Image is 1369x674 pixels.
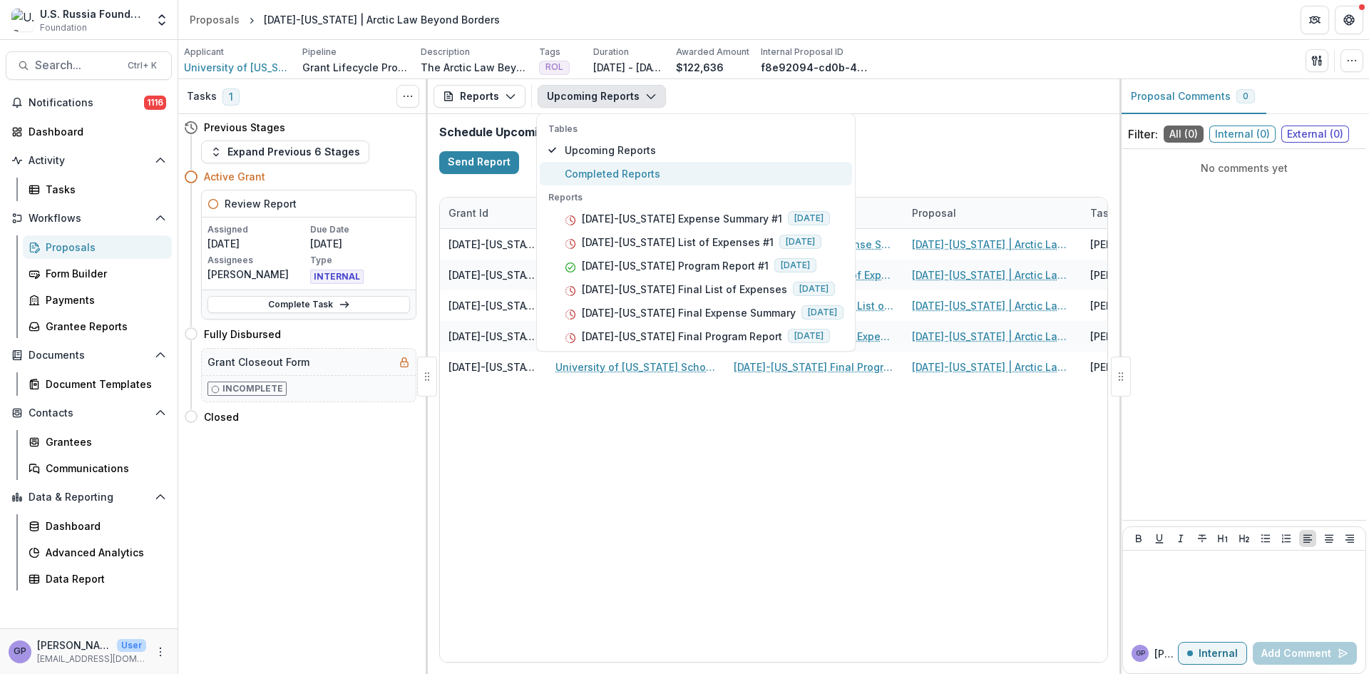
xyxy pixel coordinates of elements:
button: Open entity switcher [152,6,172,34]
button: Strike [1194,530,1211,547]
p: The Arctic Law Beyond Borders project will evaluate, highlight and disseminate identifiable commo... [421,60,528,75]
p: Applicant [184,46,224,58]
span: 0 [1243,91,1248,101]
div: Grant Id [440,198,547,228]
span: Contacts [29,407,149,419]
a: Tasks [23,178,172,201]
p: [DATE] - [DATE] [593,60,665,75]
span: [DATE] [788,211,830,225]
nav: breadcrumb [184,9,506,30]
p: [DATE] [310,236,410,251]
p: [EMAIL_ADDRESS][DOMAIN_NAME] [37,653,146,665]
button: More [152,643,169,660]
button: Ordered List [1278,530,1295,547]
span: [DATE] [788,329,830,343]
div: Grant Id [440,205,497,220]
a: University of [US_STATE] School of Law Foundation [184,60,291,75]
span: [DATE] [774,258,816,272]
div: Payments [46,292,160,307]
button: Italicize [1172,530,1189,547]
a: Grantees [23,430,172,454]
span: 1116 [144,96,166,110]
div: Proposals [190,12,240,27]
span: [DATE] [793,282,835,296]
p: [DATE]-[US_STATE] Program Report #1 [582,258,769,273]
a: Data Report [23,567,172,591]
p: [PERSON_NAME] [207,267,307,282]
button: Expand Previous 6 Stages [201,141,369,163]
a: Advanced Analytics [23,541,172,564]
span: Workflows [29,213,149,225]
button: Open Contacts [6,402,172,424]
span: Completed Reports [565,166,844,181]
span: Upcoming Reports [565,143,844,158]
div: [DATE]-[US_STATE] | Arctic Law Beyond Borders [264,12,500,27]
div: Communications [46,461,160,476]
button: Open Documents [6,344,172,367]
button: Proposal Comments [1119,79,1266,114]
h3: Tasks [187,91,217,103]
button: Bold [1130,530,1147,547]
h4: Active Grant [204,169,265,184]
button: Toggle View Cancelled Tasks [396,85,419,108]
a: Form Builder [23,262,172,285]
p: Assignees [207,254,307,267]
p: Duration [593,46,629,58]
a: Payments [23,288,172,312]
a: [DATE]-[US_STATE] | Arctic Law Beyond Borders [912,298,1073,313]
a: Dashboard [23,514,172,538]
div: Proposals [46,240,160,255]
a: [DATE]-[US_STATE] Final Program Report [734,359,895,374]
span: Foundation [40,21,87,34]
a: [DATE]-[US_STATE] | Arctic Law Beyond Borders [912,359,1073,374]
p: Filter: [1128,126,1158,143]
p: Pipeline [302,46,337,58]
h5: Grant Closeout Form [207,354,309,369]
div: U.S. Russia Foundation [40,6,146,21]
p: [DATE] [207,236,307,251]
span: External ( 0 ) [1281,126,1349,143]
a: [DATE]-[US_STATE] | Arctic Law Beyond Borders [912,329,1073,344]
button: Internal [1178,642,1247,665]
h5: Review Report [225,196,297,211]
div: Task Assignee [1082,198,1189,228]
p: Assigned [207,223,307,236]
a: University of [US_STATE] School of Law Foundation [555,359,717,374]
p: Grant Lifecycle Process [302,60,409,75]
button: Align Right [1341,530,1358,547]
p: [DATE]-[US_STATE] List of Expenses #1 [582,235,774,250]
div: [PERSON_NAME] [1090,237,1171,252]
a: Complete Task [207,296,410,313]
button: Underline [1151,530,1168,547]
div: Form Builder [46,266,160,281]
a: Document Templates [23,372,172,396]
p: Tags [539,46,560,58]
span: INTERNAL [310,270,364,284]
div: Ctrl + K [125,58,160,73]
h4: Previous Stages [204,120,285,135]
button: Upcoming Reports [538,85,666,108]
div: Tasks [46,182,160,197]
button: Open Data & Reporting [6,486,172,509]
p: No comments yet [1128,160,1360,175]
p: $122,636 [676,60,724,75]
a: Proposals [184,9,245,30]
div: [DATE]-[US_STATE] [448,329,538,344]
a: [DATE]-[US_STATE] | Arctic Law Beyond Borders [912,267,1073,282]
span: [DATE] [779,235,821,249]
span: ROL [545,62,563,72]
div: Dashboard [29,124,160,139]
div: Document Templates [46,377,160,392]
p: Internal [1199,648,1238,660]
div: Proposal [903,198,1082,228]
p: Type [310,254,410,267]
span: All ( 0 ) [1164,126,1204,143]
button: Get Help [1335,6,1363,34]
span: Search... [35,58,119,72]
button: Send Report [439,151,519,174]
p: Incomplete [222,382,283,395]
button: Heading 1 [1214,530,1231,547]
